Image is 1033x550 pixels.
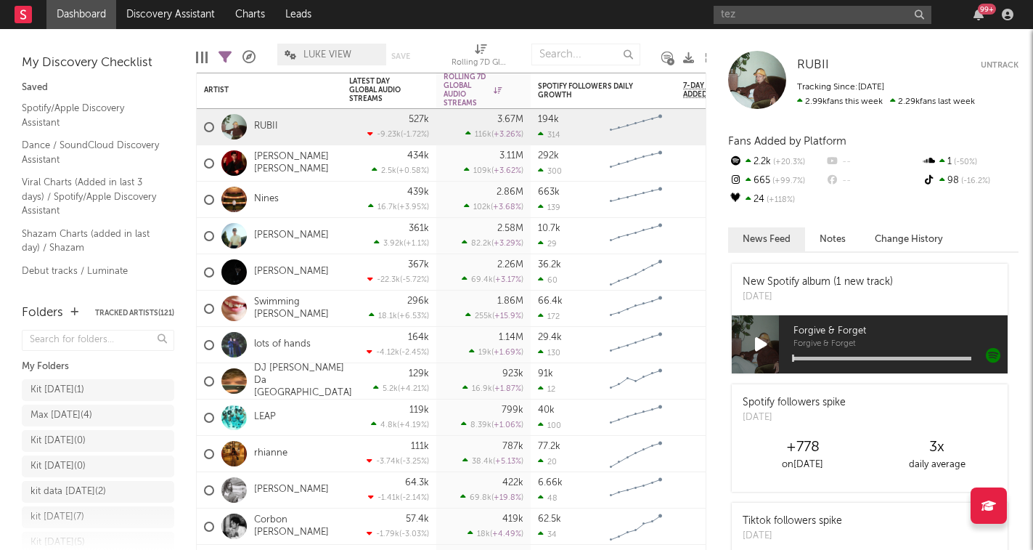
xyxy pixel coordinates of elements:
span: +0.58 % [399,167,427,175]
div: ( ) [464,202,523,211]
a: Viral Charts (Added in last 3 days) / Spotify/Apple Discovery Assistant [22,174,160,219]
a: Nines [254,193,279,206]
span: -2.14 % [402,494,427,502]
div: 194k [538,115,559,124]
div: 663k [538,187,560,197]
span: 5.2k [383,385,398,393]
span: -1.79k [376,530,399,538]
svg: Chart title [603,363,669,400]
a: Kit [DATE](0) [22,430,174,452]
div: [DATE] [743,411,846,425]
span: +15.9 % [494,312,521,320]
a: [PERSON_NAME] [254,230,329,242]
span: -1.72 % [403,131,427,139]
div: 48 [538,493,558,503]
span: +3.68 % [493,203,521,211]
div: 2.26M [497,260,523,270]
div: 10.7k [538,224,560,233]
span: +1.06 % [494,421,521,429]
div: +778 [735,439,870,456]
div: 139 [538,203,560,212]
div: ( ) [368,202,429,211]
span: -3.74k [376,458,400,466]
div: ( ) [465,129,523,139]
span: -3.03 % [401,530,427,538]
span: -9.23k [377,131,401,139]
button: Save [391,52,410,60]
span: +4.21 % [400,385,427,393]
a: Shazam Charts (added in last day) / Shazam [22,226,160,256]
svg: Chart title [603,400,669,436]
span: +4.49 % [492,530,521,538]
div: 99 + [978,4,996,15]
button: 99+ [973,9,984,20]
div: 314 [538,130,560,139]
span: -16.2 % [959,177,990,185]
div: [DATE] [743,529,842,543]
span: -22.3k [377,276,400,284]
div: 1.14M [499,333,523,342]
div: kit data [DATE] ( 2 ) [30,483,106,501]
div: Rolling 7D Global Audio Streams (Rolling 7D Global Audio Streams) [452,36,510,78]
button: Change History [860,227,958,251]
a: Max [DATE](4) [22,405,174,426]
div: 1 [922,153,1018,171]
button: News Feed [728,227,805,251]
div: 665 [728,171,825,190]
span: -1.41k [377,494,400,502]
div: [DATE] [743,290,893,304]
span: 3.92k [383,240,404,248]
div: ( ) [469,347,523,357]
div: ( ) [367,275,429,284]
div: kit [DATE] ( 7 ) [30,509,84,526]
span: +118 % [764,196,795,204]
svg: Chart title [603,509,669,545]
div: ( ) [367,529,429,538]
span: 38.4k [472,458,493,466]
span: RUBII [797,59,829,71]
span: 4.8k [380,421,397,429]
a: DJ [PERSON_NAME] Da [GEOGRAPHIC_DATA] [254,363,352,400]
div: 12 [538,384,555,394]
span: 116k [475,131,491,139]
button: Notes [805,227,860,251]
span: 109k [473,167,491,175]
svg: Chart title [603,145,669,182]
span: +1.69 % [494,349,521,357]
div: ( ) [460,493,523,502]
div: ( ) [372,166,429,175]
div: 66.4k [538,296,563,306]
div: ( ) [462,238,523,248]
div: 527k [409,115,429,124]
div: 24 [728,190,825,209]
svg: Chart title [603,327,669,363]
div: 29.4k [538,333,562,342]
span: 255k [475,312,492,320]
div: 367k [408,260,429,270]
a: LEAP [254,411,276,424]
span: +99.7 % [770,177,805,185]
span: LUKE VIEW [303,50,351,60]
span: 2.99k fans this week [797,97,883,106]
div: 40k [538,405,555,415]
div: Filters(24 of 121) [219,36,232,78]
a: RUBII [254,121,278,133]
div: 3 x [870,439,1004,456]
a: Swimming [PERSON_NAME] [254,296,335,321]
div: Kit [DATE] ( 0 ) [30,458,86,475]
div: Spotify followers spike [743,395,846,411]
div: 62.5k [538,514,561,524]
svg: Chart title [603,436,669,472]
div: 3.67M [497,115,523,124]
div: ( ) [461,420,523,429]
svg: Chart title [603,291,669,327]
div: -- [825,171,921,190]
span: +20.3 % [771,158,805,166]
div: ( ) [367,347,429,357]
div: My Discovery Checklist [22,54,174,72]
a: [PERSON_NAME] [254,484,329,496]
div: 29 [538,239,557,248]
a: Kit [DATE](0) [22,456,174,477]
input: Search for artists [714,6,931,24]
span: 18k [477,530,490,538]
